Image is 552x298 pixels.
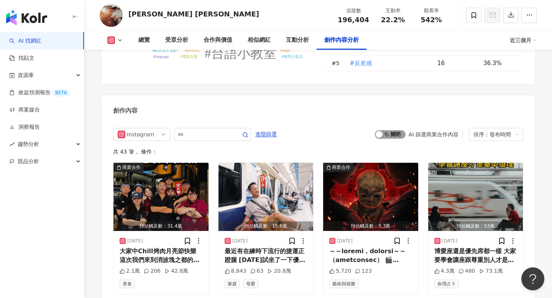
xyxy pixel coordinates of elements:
div: 大家中Chill烤肉月亮節快樂 這次我們來到消波塊之都的台中市 體驗超好吃的燒究燒肉 店內的服務人員也是超級熱情 整桌新鮮的食材吃的我意猶未盡 尤其是烤和牛搭配他們的柚子胡椒醬 直接抓住我的胃一... [120,247,202,264]
div: 預估觸及數：15.6萬 [219,221,314,231]
tspan: #亂世佳人電影 [152,48,177,52]
button: 預估觸及數：53萬 [428,163,523,231]
button: #反差感 [349,56,372,71]
a: 效益預測報告BETA [9,89,70,97]
tspan: #[DATE] [185,48,199,52]
div: 42.8萬 [164,267,188,275]
span: 196,404 [338,16,369,24]
button: 商業合作預估觸及數：5.3萬 [323,163,418,231]
div: 商業合作 [122,164,141,171]
div: [DATE] [337,238,353,244]
div: 相似網紅 [248,36,271,45]
span: 22.2% [381,16,405,24]
a: searchAI 找網紅 [9,37,41,45]
div: 商業合作 [332,164,350,171]
div: 206 [144,267,161,275]
span: 進階篩選 [255,128,277,141]
tspan: #電影欣賞 [180,54,197,59]
div: 互動率 [378,7,407,15]
div: 2.1萬 [120,267,140,275]
a: 商案媒合 [9,106,40,114]
span: 542% [421,16,442,24]
a: 洞察報告 [9,123,40,131]
div: 受眾分析 [165,36,188,45]
button: 進階篩選 [255,128,277,140]
div: 近三個月 [510,34,537,46]
div: 追蹤數 [338,7,369,15]
div: 8,843 [225,267,246,275]
button: 商業合作預估觸及數：31.4萬 [113,163,209,231]
div: 4.3萬 [434,267,455,275]
span: 藝術與娛樂 [329,280,358,288]
tspan: #language [153,54,169,59]
div: 123 [355,267,372,275]
span: 美食 [120,280,135,288]
div: 合作與價值 [204,36,232,45]
span: 命理占卜 [434,280,459,288]
div: 博愛座還是優先席都一樣 大家要學會讓座跟尊重別人才是硬道理 倚老賣老的我絕對不允許 [434,247,517,264]
div: 總覽 [138,36,150,45]
div: 480 [458,267,475,275]
div: 最近有在練時下流行的捷運正蹬腿 [DATE]試坐了一下優先席 深色的座椅很吸睛完美結合捷運的配色 座椅夠深很貼背符合人體工學 以往只開放給長者與行動不便的民眾 現在已開放大家使用喔 請遵守公共秩... [225,247,307,264]
tspan: #台語小教室 [205,46,276,61]
div: # 5 [332,59,343,67]
span: #反差感 [350,59,372,67]
button: 預估觸及數：15.6萬 [219,163,314,231]
div: [DATE] [232,238,248,244]
span: 趨勢分析 [18,136,39,153]
div: 5,720 [329,267,351,275]
div: 16 [437,59,477,67]
img: post-image [113,163,209,231]
img: post-image [323,163,418,231]
td: 36.3% [477,56,523,71]
span: 母嬰 [243,280,258,288]
div: 預估觸及數：53萬 [428,221,523,231]
td: #反差感 [343,56,431,71]
div: 共 43 筆 ， 條件： [113,149,523,155]
div: ～～loremi，dolorsi～～ （ametconsec） 🎬 《adi》｜elit 🔥 ✦seddoeius temporin ✦ utl etd magna aliqu enima mi... [329,247,412,264]
div: 創作內容 [113,106,138,115]
tspan: #燒究公益店 [282,54,303,59]
div: 排序：發布時間 [473,128,512,141]
div: 20.8萬 [267,267,291,275]
div: 觀看率 [417,7,446,15]
img: logo [6,10,47,25]
span: rise [9,142,15,147]
img: post-image [428,163,523,231]
iframe: Help Scout Beacon - Open [521,267,544,290]
div: [DATE] [442,238,458,244]
a: 找貼文 [9,54,34,62]
span: 家庭 [225,280,240,288]
div: 互動分析 [286,36,309,45]
div: [DATE] [127,238,143,244]
div: 73.1萬 [479,267,503,275]
div: 63 [250,267,264,275]
tspan: #烤肉 [281,48,290,52]
span: 競品分析 [18,153,39,170]
span: 資源庫 [18,67,34,84]
img: post-image [219,163,314,231]
div: 創作內容分析 [324,36,359,45]
div: 36.3% [483,59,516,67]
div: AI 篩選商業合作內容 [409,131,458,138]
div: 預估觸及數：31.4萬 [113,221,209,231]
img: KOL Avatar [100,4,123,27]
div: 預估觸及數：5.3萬 [323,221,418,231]
div: [PERSON_NAME] [PERSON_NAME] [128,9,259,19]
div: Instagram [127,128,152,141]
